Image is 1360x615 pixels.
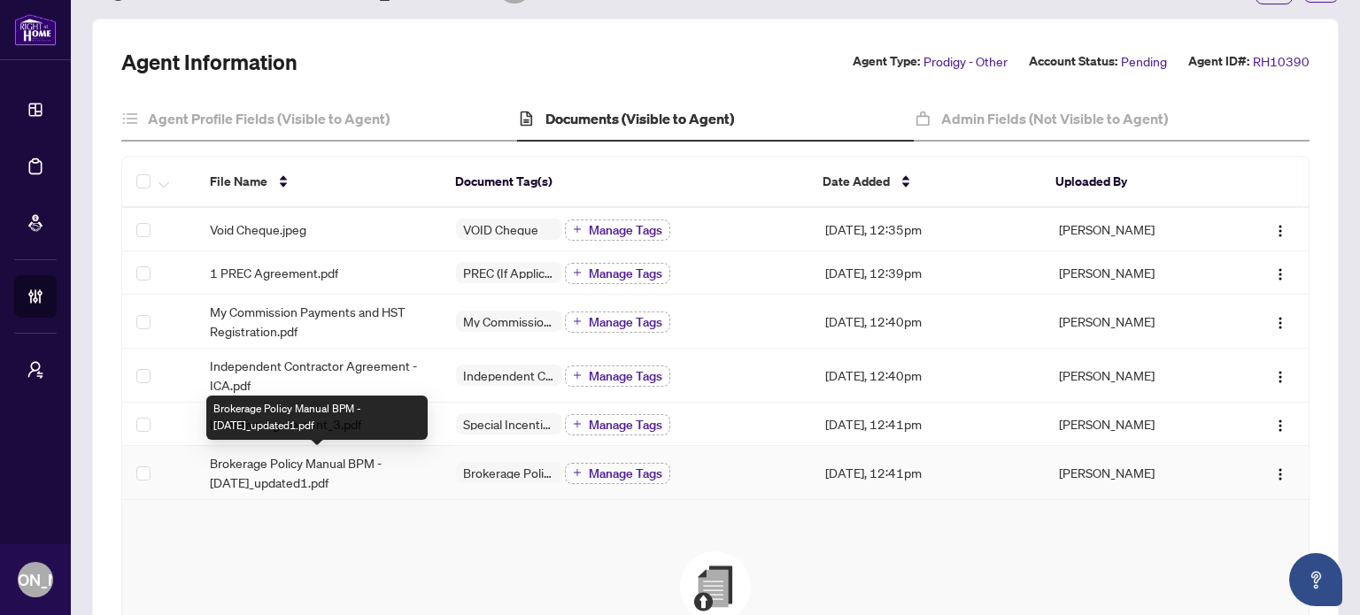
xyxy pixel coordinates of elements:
[148,108,390,129] h4: Agent Profile Fields (Visible to Agent)
[1045,251,1230,295] td: [PERSON_NAME]
[573,468,582,477] span: plus
[589,467,662,480] span: Manage Tags
[1253,51,1310,72] span: RH10390
[456,418,562,430] span: Special Incentive Agreement
[589,316,662,328] span: Manage Tags
[210,453,428,492] span: Brokerage Policy Manual BPM - [DATE]_updated1.pdf
[941,108,1168,129] h4: Admin Fields (Not Visible to Agent)
[1266,361,1294,389] button: Logo
[589,224,662,236] span: Manage Tags
[14,13,57,46] img: logo
[456,266,562,279] span: PREC (If Applicable)
[545,108,734,129] h4: Documents (Visible to Agent)
[573,371,582,380] span: plus
[1045,208,1230,251] td: [PERSON_NAME]
[206,396,428,440] div: Brokerage Policy Manual BPM - [DATE]_updated1.pdf
[456,315,562,327] span: My Commission Payments and HST Registration
[1273,224,1287,238] img: Logo
[1273,419,1287,433] img: Logo
[823,172,890,191] span: Date Added
[565,311,670,333] button: Manage Tags
[1266,215,1294,243] button: Logo
[210,302,428,341] span: My Commission Payments and HST Registration.pdf
[811,295,1045,349] td: [DATE], 12:40pm
[1045,295,1230,349] td: [PERSON_NAME]
[811,349,1045,403] td: [DATE], 12:40pm
[1273,316,1287,330] img: Logo
[811,208,1045,251] td: [DATE], 12:35pm
[1273,370,1287,384] img: Logo
[1188,51,1249,72] label: Agent ID#:
[1266,307,1294,335] button: Logo
[573,317,582,326] span: plus
[811,403,1045,446] td: [DATE], 12:41pm
[1045,446,1230,500] td: [PERSON_NAME]
[565,263,670,284] button: Manage Tags
[27,361,44,379] span: user-switch
[456,369,562,381] span: Independent Contractor Agreement
[1266,458,1294,487] button: Logo
[573,419,582,428] span: plus
[811,446,1045,500] td: [DATE], 12:41pm
[1041,157,1225,208] th: Uploaded By
[565,219,670,241] button: Manage Tags
[1273,267,1287,281] img: Logo
[441,157,808,208] th: Document Tag(s)
[1029,51,1117,72] label: Account Status:
[923,51,1008,72] span: Prodigy - Other
[1273,467,1287,481] img: Logo
[565,463,670,484] button: Manage Tags
[589,267,662,280] span: Manage Tags
[210,356,428,395] span: Independent Contractor Agreement - ICA.pdf
[573,268,582,277] span: plus
[853,51,920,72] label: Agent Type:
[811,251,1045,295] td: [DATE], 12:39pm
[196,157,441,208] th: File Name
[210,263,338,282] span: 1 PREC Agreement.pdf
[589,419,662,431] span: Manage Tags
[1045,403,1230,446] td: [PERSON_NAME]
[589,370,662,382] span: Manage Tags
[210,172,267,191] span: File Name
[456,223,545,235] span: VOID Cheque
[1266,410,1294,438] button: Logo
[808,157,1041,208] th: Date Added
[1045,349,1230,403] td: [PERSON_NAME]
[1121,51,1167,72] span: Pending
[565,365,670,387] button: Manage Tags
[1266,258,1294,287] button: Logo
[210,219,306,239] span: Void Cheque.jpeg
[1289,553,1342,606] button: Open asap
[565,414,670,435] button: Manage Tags
[573,225,582,234] span: plus
[456,466,562,479] span: Brokerage Policy Manual
[121,48,297,76] h2: Agent Information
